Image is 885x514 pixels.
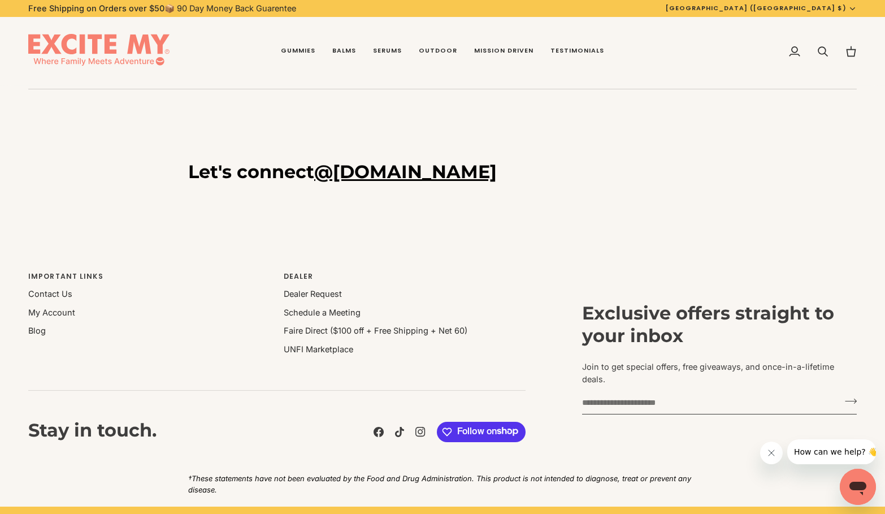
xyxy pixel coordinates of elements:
[188,161,697,183] h3: Let's connect
[284,289,342,299] a: Dealer Request
[542,17,613,86] a: Testimonials
[284,271,526,288] p: Dealer
[7,8,90,17] span: How can we help? 👋
[284,308,361,317] a: Schedule a Meeting
[419,46,457,55] span: Outdoor
[582,361,857,386] p: Join to get special offers, free giveaways, and once-in-a-lifetime deals.
[284,344,353,354] a: UNFI Marketplace
[582,302,857,347] h3: Exclusive offers straight to your inbox
[284,326,467,335] a: Faire Direct ($100 off + Free Shipping + Net 60)
[281,46,315,55] span: Gummies
[28,3,164,13] strong: Free Shipping on Orders over $50
[466,17,542,86] a: Mission Driven
[272,17,324,86] a: Gummies
[373,46,402,55] span: Serums
[657,3,865,13] button: [GEOGRAPHIC_DATA] ([GEOGRAPHIC_DATA] $)
[840,469,876,505] iframe: Button to launch messaging window
[188,474,691,494] em: †These statements have not been evaluated by the Food and Drug Administration. This product is no...
[28,271,270,288] p: Important Links
[838,392,857,411] button: Join
[28,419,157,445] h3: Stay in touch.
[410,17,466,86] a: Outdoor
[28,326,46,335] a: Blog
[550,46,604,55] span: Testimonials
[474,46,533,55] span: Mission Driven
[28,34,170,69] img: EXCITE MY®
[365,17,410,86] a: Serums
[28,2,296,15] p: 📦 90 Day Money Back Guarentee
[582,392,838,413] input: your-email@example.com
[28,289,72,299] a: Contact Us
[332,46,356,55] span: Balms
[787,439,876,464] iframe: Message from company
[324,17,365,86] a: Balms
[28,308,75,317] a: My Account
[314,161,497,183] a: @[DOMAIN_NAME]
[760,442,783,464] iframe: Close message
